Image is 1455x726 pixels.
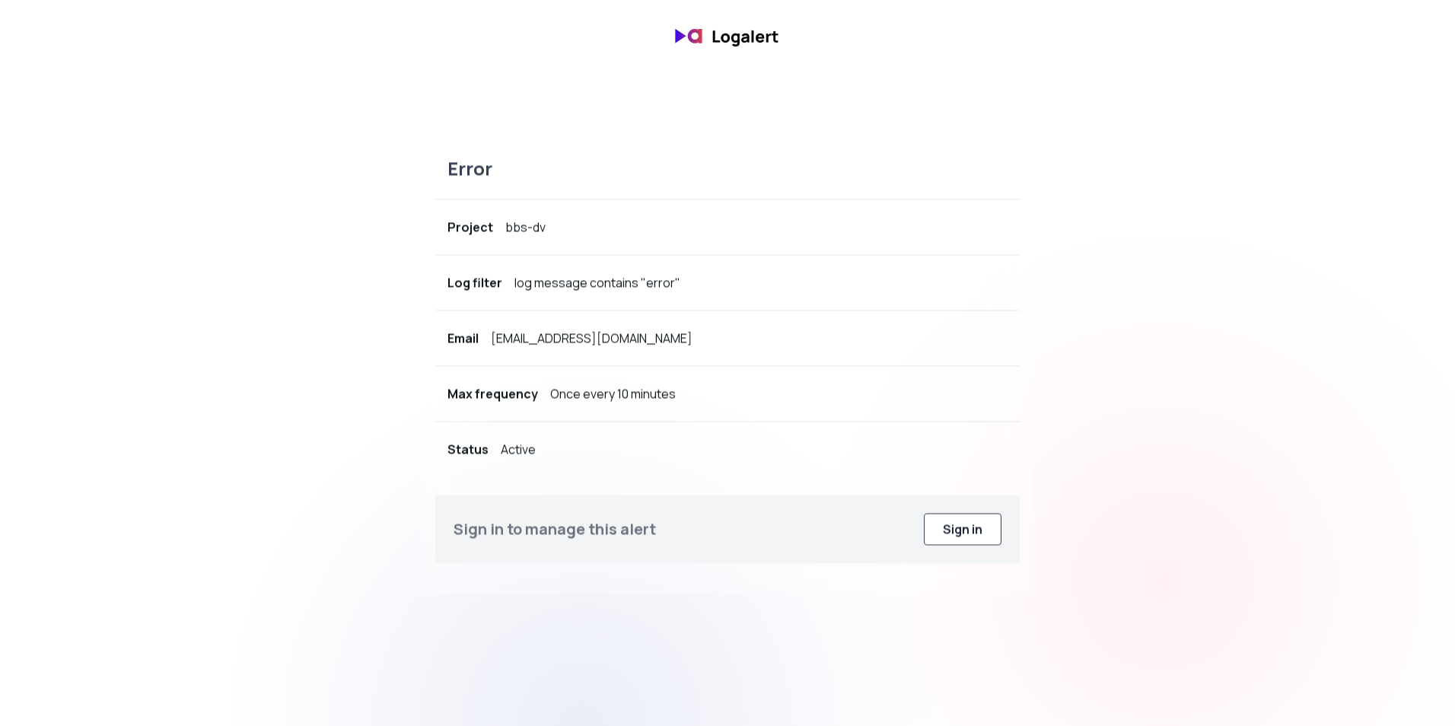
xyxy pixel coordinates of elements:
[505,218,546,237] div: bbs-dv
[447,441,489,459] div: Status
[501,441,536,459] div: Active
[447,218,493,237] div: Project
[447,330,479,348] div: Email
[447,385,538,403] div: Max frequency
[514,274,680,292] div: log message contains "error"
[924,514,1001,546] button: Sign in
[447,274,502,292] div: Log filter
[435,145,1020,199] div: Error
[943,521,982,539] div: Sign in
[667,18,788,54] img: banner logo
[550,385,676,403] div: Once every 10 minutes
[454,519,656,540] div: Sign in to manage this alert
[491,330,692,348] div: [EMAIL_ADDRESS][DOMAIN_NAME]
